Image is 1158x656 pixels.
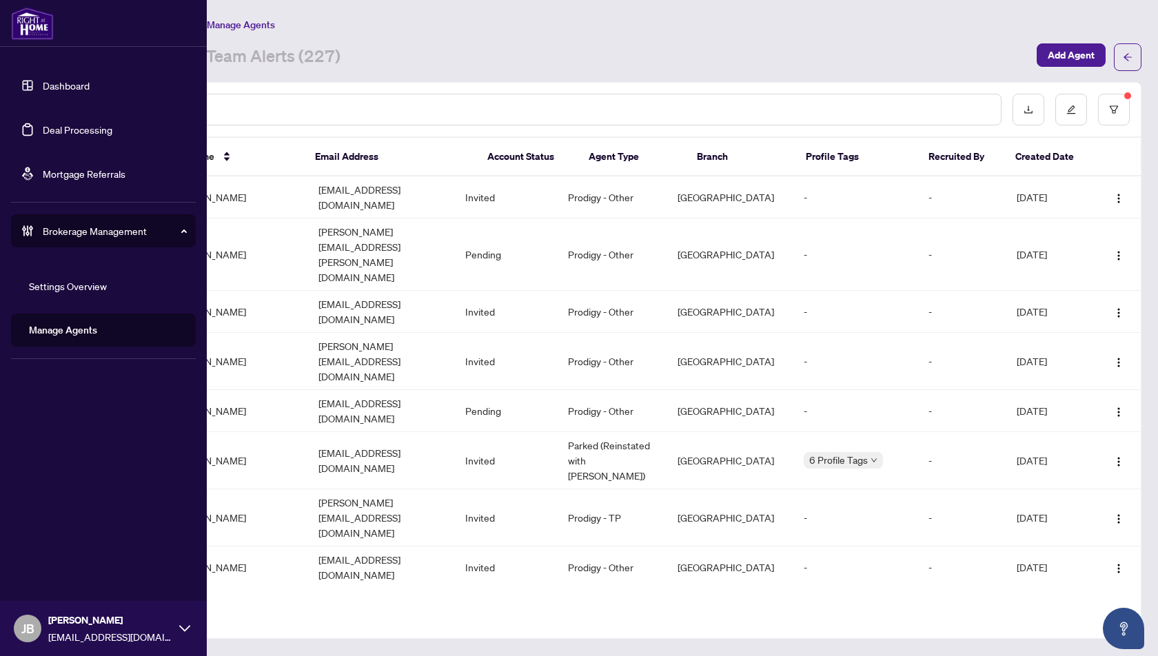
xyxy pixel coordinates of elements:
[793,390,917,432] td: -
[667,176,793,218] td: [GEOGRAPHIC_DATA]
[667,546,793,588] td: [GEOGRAPHIC_DATA]
[917,138,1004,176] th: Recruited By
[917,218,1006,291] td: -
[1006,432,1094,489] td: [DATE]
[557,489,667,546] td: Prodigy - TP
[43,167,125,180] a: Mortgage Referrals
[1113,307,1124,318] img: Logo
[793,489,917,546] td: -
[307,546,454,588] td: [EMAIL_ADDRESS][DOMAIN_NAME]
[206,45,341,70] a: Team Alerts (227)
[686,138,795,176] th: Branch
[667,218,793,291] td: [GEOGRAPHIC_DATA]
[667,390,793,432] td: [GEOGRAPHIC_DATA]
[1109,105,1119,114] span: filter
[1108,556,1130,578] button: Logo
[454,291,557,333] td: Invited
[1108,449,1130,471] button: Logo
[161,176,307,218] td: [PERSON_NAME]
[557,390,667,432] td: Prodigy - Other
[809,452,868,468] span: 6 Profile Tags
[304,138,476,176] th: Email Address
[48,629,172,644] span: [EMAIL_ADDRESS][DOMAIN_NAME]
[161,546,307,588] td: [PERSON_NAME]
[1006,390,1094,432] td: [DATE]
[161,218,307,291] td: [PERSON_NAME]
[1037,43,1106,67] button: Add Agent
[1108,400,1130,422] button: Logo
[1108,506,1130,529] button: Logo
[43,223,186,238] span: Brokerage Management
[667,333,793,390] td: [GEOGRAPHIC_DATA]
[667,432,793,489] td: [GEOGRAPHIC_DATA]
[161,333,307,390] td: [PERSON_NAME]
[1098,94,1130,125] button: filter
[917,390,1006,432] td: -
[1004,138,1091,176] th: Created Date
[1048,44,1095,66] span: Add Agent
[667,489,793,546] td: [GEOGRAPHIC_DATA]
[454,390,557,432] td: Pending
[1113,193,1124,204] img: Logo
[1006,333,1094,390] td: [DATE]
[1108,243,1130,265] button: Logo
[1103,608,1144,649] button: Open asap
[1113,456,1124,467] img: Logo
[1013,94,1044,125] button: download
[578,138,687,176] th: Agent Type
[917,546,1006,588] td: -
[557,333,667,390] td: Prodigy - Other
[1006,489,1094,546] td: [DATE]
[207,19,275,31] span: Manage Agents
[917,432,1006,489] td: -
[871,457,877,464] span: down
[1006,218,1094,291] td: [DATE]
[1006,546,1094,588] td: [DATE]
[159,138,304,176] th: Full Name
[21,619,34,638] span: JB
[1113,563,1124,574] img: Logo
[1006,176,1094,218] td: [DATE]
[161,390,307,432] td: [PERSON_NAME]
[1108,350,1130,372] button: Logo
[1123,52,1132,62] span: arrow-left
[307,176,454,218] td: [EMAIL_ADDRESS][DOMAIN_NAME]
[917,333,1006,390] td: -
[454,218,557,291] td: Pending
[1055,94,1087,125] button: edit
[1024,105,1033,114] span: download
[793,176,917,218] td: -
[307,390,454,432] td: [EMAIL_ADDRESS][DOMAIN_NAME]
[476,138,578,176] th: Account Status
[1108,186,1130,208] button: Logo
[161,432,307,489] td: [PERSON_NAME]
[48,613,172,628] span: [PERSON_NAME]
[793,218,917,291] td: -
[454,333,557,390] td: Invited
[793,333,917,390] td: -
[307,432,454,489] td: [EMAIL_ADDRESS][DOMAIN_NAME]
[161,489,307,546] td: [PERSON_NAME]
[307,489,454,546] td: [PERSON_NAME][EMAIL_ADDRESS][DOMAIN_NAME]
[454,432,557,489] td: Invited
[557,432,667,489] td: Parked (Reinstated with [PERSON_NAME])
[917,489,1006,546] td: -
[454,176,557,218] td: Invited
[454,489,557,546] td: Invited
[793,291,917,333] td: -
[917,291,1006,333] td: -
[557,176,667,218] td: Prodigy - Other
[1113,357,1124,368] img: Logo
[667,291,793,333] td: [GEOGRAPHIC_DATA]
[43,123,112,136] a: Deal Processing
[307,291,454,333] td: [EMAIL_ADDRESS][DOMAIN_NAME]
[11,7,54,40] img: logo
[307,333,454,390] td: [PERSON_NAME][EMAIL_ADDRESS][DOMAIN_NAME]
[43,79,90,92] a: Dashboard
[557,546,667,588] td: Prodigy - Other
[1108,300,1130,322] button: Logo
[557,291,667,333] td: Prodigy - Other
[557,218,667,291] td: Prodigy - Other
[29,324,97,336] a: Manage Agents
[793,546,917,588] td: -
